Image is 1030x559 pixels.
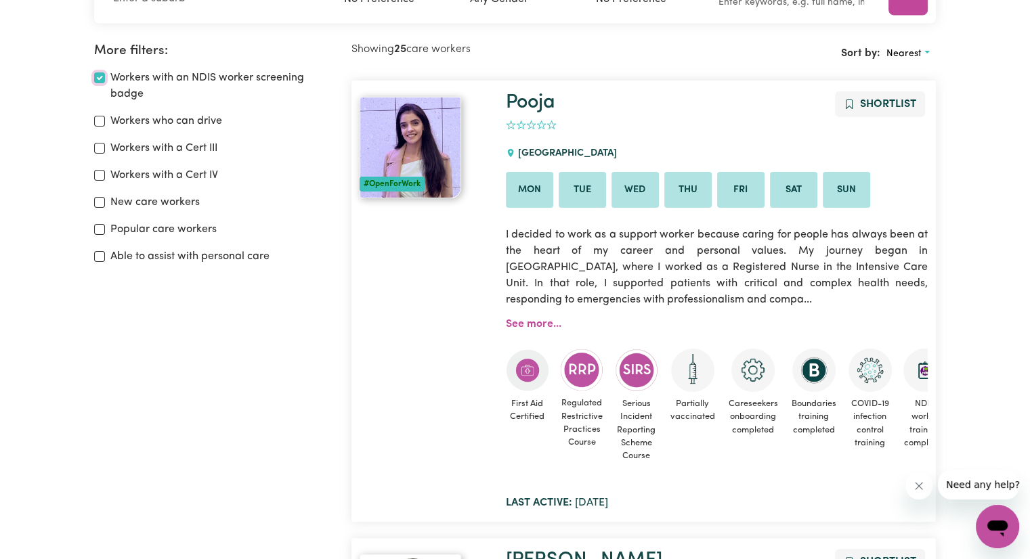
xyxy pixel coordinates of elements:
[841,48,880,59] span: Sort by:
[849,349,892,392] img: CS Academy: COVID-19 Infection Control Training course completed
[880,43,936,64] button: Sort search results
[835,91,925,117] button: Add to shortlist
[360,97,461,198] img: View Pooja's profile
[506,349,549,392] img: Care and support worker has completed First Aid Certification
[903,392,947,455] span: NDIS worker training completed
[94,43,335,59] h2: More filters:
[664,172,712,208] li: Available on Thu
[671,349,714,392] img: Care and support worker has received 1 dose of the COVID-19 vaccine
[731,349,775,392] img: CS Academy: Careseekers Onboarding course completed
[790,392,838,442] span: Boundaries training completed
[506,118,557,133] div: add rating by typing an integer from 0 to 5 or pressing arrow keys
[669,392,716,428] span: Partially vaccinated
[506,319,561,330] a: See more...
[506,219,928,316] p: I decided to work as a support worker because caring for people has always been at the heart of m...
[976,505,1019,548] iframe: Button to launch messaging window
[905,472,932,499] iframe: Close message
[110,194,200,210] label: New care workers
[360,97,490,198] a: Pooja#OpenForWork
[560,349,603,391] img: CS Academy: Regulated Restrictive Practices course completed
[110,221,217,238] label: Popular care workers
[615,392,658,468] span: Serious Incident Reporting Scheme Course
[110,167,218,183] label: Workers with a Cert IV
[506,497,608,508] span: [DATE]
[938,470,1019,499] iframe: Message from company
[506,497,572,508] b: Last active:
[110,113,222,129] label: Workers who can drive
[886,49,922,59] span: Nearest
[110,248,270,265] label: Able to assist with personal care
[560,391,604,454] span: Regulated Restrictive Practices Course
[770,172,817,208] li: Available on Sat
[360,177,425,192] div: #OpenForWork
[351,43,644,56] h2: Showing care workers
[110,140,217,156] label: Workers with a Cert III
[611,172,659,208] li: Available on Wed
[506,93,555,112] a: Pooja
[849,392,892,455] span: COVID-19 infection control training
[717,172,765,208] li: Available on Fri
[110,70,335,102] label: Workers with an NDIS worker screening badge
[394,44,406,55] b: 25
[727,392,779,442] span: Careseekers onboarding completed
[792,349,836,392] img: CS Academy: Boundaries in care and support work course completed
[559,172,606,208] li: Available on Tue
[506,135,625,172] div: [GEOGRAPHIC_DATA]
[506,392,549,428] span: First Aid Certified
[8,9,82,20] span: Need any help?
[615,349,658,392] img: CS Academy: Serious Incident Reporting Scheme course completed
[903,349,947,392] img: CS Academy: Introduction to NDIS Worker Training course completed
[506,172,553,208] li: Available on Mon
[860,99,916,110] span: Shortlist
[823,172,870,208] li: Available on Sun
